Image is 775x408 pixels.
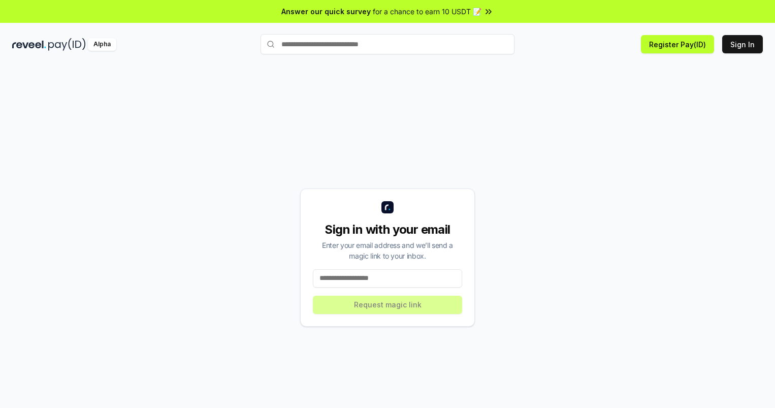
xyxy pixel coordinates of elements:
button: Sign In [722,35,763,53]
span: Answer our quick survey [281,6,371,17]
img: logo_small [381,201,394,213]
img: reveel_dark [12,38,46,51]
div: Sign in with your email [313,222,462,238]
span: for a chance to earn 10 USDT 📝 [373,6,481,17]
img: pay_id [48,38,86,51]
div: Alpha [88,38,116,51]
div: Enter your email address and we’ll send a magic link to your inbox. [313,240,462,261]
button: Register Pay(ID) [641,35,714,53]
